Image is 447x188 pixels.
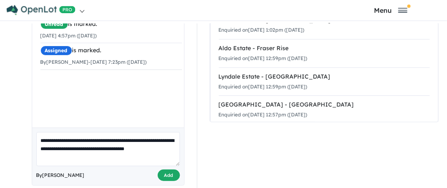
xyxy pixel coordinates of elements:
small: Enquiried on [DATE] 12:57pm ([DATE]) [219,111,307,118]
span: Unread [40,19,68,29]
div: is marked. [40,19,182,29]
a: Lyndale Estate - [GEOGRAPHIC_DATA]Enquiried on[DATE] 12:59pm ([DATE]) [219,67,430,96]
div: [GEOGRAPHIC_DATA] - [GEOGRAPHIC_DATA] [219,100,430,110]
button: Toggle navigation [336,6,445,14]
small: [DATE] 4:57pm ([DATE]) [40,32,97,39]
div: Lyndale Estate - [GEOGRAPHIC_DATA] [219,72,430,82]
small: Enquiried on [DATE] 1:02pm ([DATE]) [219,27,305,33]
a: Aldo Estate - Fraser RiseEnquiried on[DATE] 12:59pm ([DATE]) [219,39,430,68]
span: By [PERSON_NAME] [36,171,85,179]
small: Enquiried on [DATE] 12:59pm ([DATE]) [219,55,307,61]
span: Assigned [40,46,72,56]
small: Enquiried on [DATE] 12:59pm ([DATE]) [219,84,307,90]
small: By [PERSON_NAME] - [DATE] 7:23pm ([DATE]) [40,59,147,65]
img: Openlot PRO Logo White [7,5,76,15]
a: [GEOGRAPHIC_DATA] - [GEOGRAPHIC_DATA]Enquiried on[DATE] 12:57pm ([DATE]) [219,95,430,124]
a: Botania Estate - [GEOGRAPHIC_DATA]Enquiried on[DATE] 1:02pm ([DATE]) [219,11,430,40]
div: Aldo Estate - Fraser Rise [219,44,430,53]
div: is marked. [40,46,182,56]
button: Add [158,169,180,181]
